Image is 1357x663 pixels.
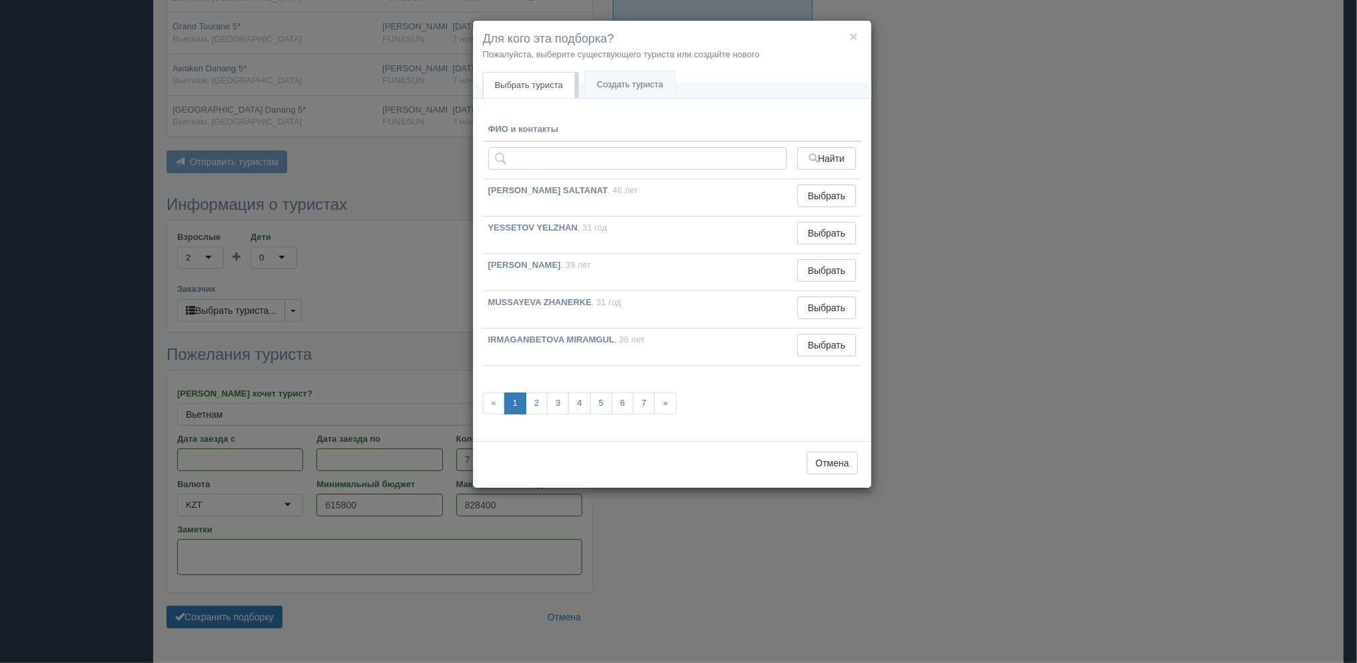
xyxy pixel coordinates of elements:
span: , 36 лет [614,334,645,344]
button: Отмена [807,452,857,474]
button: Выбрать [797,297,855,319]
b: MUSSAYEVA ZHANERKE [488,297,592,307]
b: IRMAGANBETOVA MIRAMGUL [488,334,615,344]
b: [PERSON_NAME] [488,260,561,270]
span: , 31 год [592,297,621,307]
a: 2 [526,392,548,414]
p: Пожалуйста, выберите существующего туриста или создайте нового [483,48,861,61]
a: 4 [568,392,590,414]
button: Выбрать [797,259,855,282]
button: Выбрать [797,222,855,245]
span: , 31 год [578,223,607,233]
a: 5 [590,392,612,414]
a: 6 [612,392,634,414]
button: Выбрать [797,185,855,207]
a: Создать туриста [585,71,676,99]
button: Найти [797,147,855,170]
a: 1 [504,392,526,414]
h4: Для кого эта подборка? [483,31,861,48]
a: Выбрать туриста [483,72,575,99]
a: 7 [633,392,655,414]
button: × [849,29,857,43]
span: « [483,392,505,414]
b: YESSETOV YELZHAN [488,223,578,233]
b: [PERSON_NAME] SALTANAT [488,185,608,195]
span: , 39 лет [561,260,592,270]
a: 3 [547,392,569,414]
a: » [654,392,676,414]
th: ФИО и контакты [483,118,793,142]
span: , 46 лет [608,185,638,195]
button: Выбрать [797,334,855,356]
input: Поиск по ФИО, паспорту или контактам [488,147,787,170]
